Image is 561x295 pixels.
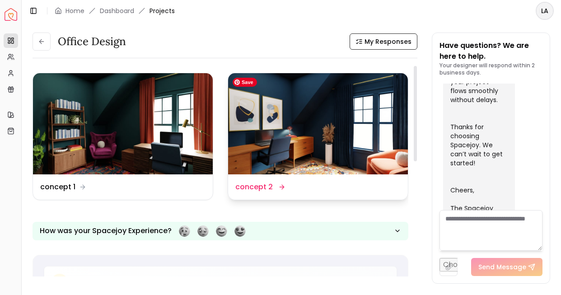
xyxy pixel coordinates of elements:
[150,6,175,15] span: Projects
[233,78,257,87] span: Save
[65,6,84,15] a: Home
[228,73,408,200] a: concept 2concept 2
[350,33,417,50] button: My Responses
[40,225,172,236] p: How was your Spacejoy Experience?
[365,37,411,46] span: My Responses
[55,6,175,15] nav: breadcrumb
[73,276,191,288] h5: Need Help with Your Design?
[235,182,273,192] dd: concept 2
[33,73,213,200] a: concept 1concept 1
[536,2,554,20] button: LA
[33,73,213,174] img: concept 1
[439,40,543,62] p: Have questions? We are here to help.
[228,73,408,174] img: concept 2
[439,62,543,76] p: Your designer will respond within 2 business days.
[5,8,17,21] a: Spacejoy
[58,34,126,49] h3: Office design
[5,8,17,21] img: Spacejoy Logo
[40,182,75,192] dd: concept 1
[537,3,553,19] span: LA
[100,6,134,15] a: Dashboard
[33,222,408,240] button: How was your Spacejoy Experience?Feeling terribleFeeling badFeeling goodFeeling awesome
